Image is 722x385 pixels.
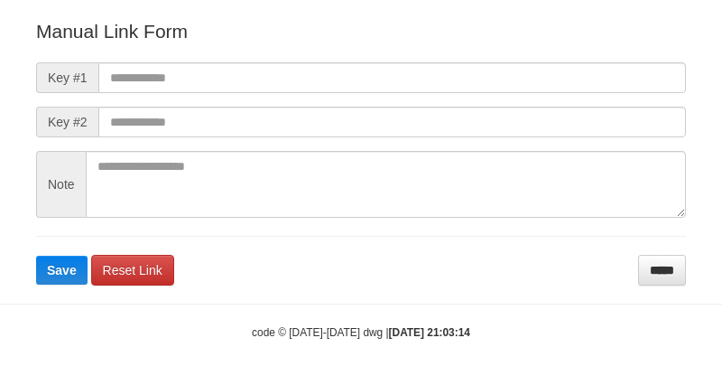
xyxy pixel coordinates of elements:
[36,18,686,44] p: Manual Link Form
[91,255,174,286] a: Reset Link
[36,151,86,218] span: Note
[389,326,470,339] strong: [DATE] 21:03:14
[103,263,162,277] span: Reset Link
[36,107,98,137] span: Key #2
[36,256,88,285] button: Save
[47,263,77,277] span: Save
[252,326,470,339] small: code © [DATE]-[DATE] dwg |
[36,62,98,93] span: Key #1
